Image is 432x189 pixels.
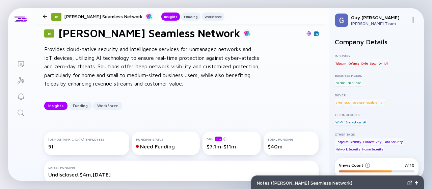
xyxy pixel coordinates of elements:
a: Reminders [8,88,33,104]
div: Connectivity [362,138,382,145]
div: Undisclosed, $4m, [DATE] [48,171,315,178]
div: Cyber Security [360,60,382,67]
div: Workforce [93,100,122,111]
div: Notes ( [PERSON_NAME] Seamless Network ) [257,180,405,186]
div: Funding [69,100,92,111]
div: Insights [161,13,180,20]
div: Latest Funding [48,165,315,169]
img: SAM Seamless Network Linkedin Page [315,32,318,36]
div: IoT [383,60,388,67]
div: Encryption [345,119,362,125]
div: Other Tags [335,132,418,136]
div: B2C [355,79,362,86]
button: Workforce [93,102,122,110]
h2: Company Details [335,38,418,46]
button: Insights [44,102,67,110]
div: Provides cloud-native security and intelligence services for unmanaged networks and IoT devices, ... [44,45,260,88]
img: Expand Notes [407,181,412,185]
div: [PERSON_NAME] Seamless Network [64,12,153,21]
div: 81 [51,13,61,21]
img: Open Notes [415,181,418,185]
div: Insights [44,100,67,111]
div: 81 [44,29,54,38]
h1: [PERSON_NAME] Seamless Network [58,27,240,40]
div: Telecom [335,60,347,67]
div: Funding [181,13,200,20]
div: 7/ 10 [404,163,414,168]
div: Industry [335,54,418,58]
div: Buyer [335,93,418,97]
div: 51 [48,143,125,149]
div: AI [362,119,367,125]
div: [PERSON_NAME] Team [351,21,408,26]
div: SMB [335,99,343,106]
button: Workforce [202,13,224,21]
div: $40m [268,143,315,149]
div: Business Model [335,73,418,77]
div: Network Security [335,146,361,153]
div: Guy [PERSON_NAME] [351,15,408,20]
div: Technologies [335,113,418,117]
a: Search [8,104,33,120]
a: Investor Map [8,72,33,88]
div: B2B [347,79,354,86]
button: Funding [69,102,92,110]
div: [DEMOGRAPHIC_DATA] Employees [48,137,125,141]
div: $7.1m-$11m [207,143,257,149]
div: Defense [348,60,360,67]
div: Views Count [339,163,370,168]
div: SOC [344,99,351,106]
div: ARR [207,136,257,141]
div: Service Providers [352,99,378,106]
div: Wi-Fi [335,119,344,125]
div: Need Funding [136,143,196,149]
img: Guy Profile Picture [335,14,348,27]
button: Funding [181,13,200,21]
img: Menu [410,17,416,23]
button: Insights [161,13,180,21]
div: Home Security [361,146,383,153]
div: ISP [379,99,385,106]
div: Data Security [383,138,403,145]
div: Total Funding [268,137,315,141]
div: Workforce [202,13,224,20]
div: Funding Status [136,137,196,141]
div: beta [215,137,222,141]
div: B2B2C [335,79,346,86]
a: Lists [8,55,33,72]
img: SAM Seamless Network Website [306,31,311,36]
div: Endpoint Security [335,138,362,145]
